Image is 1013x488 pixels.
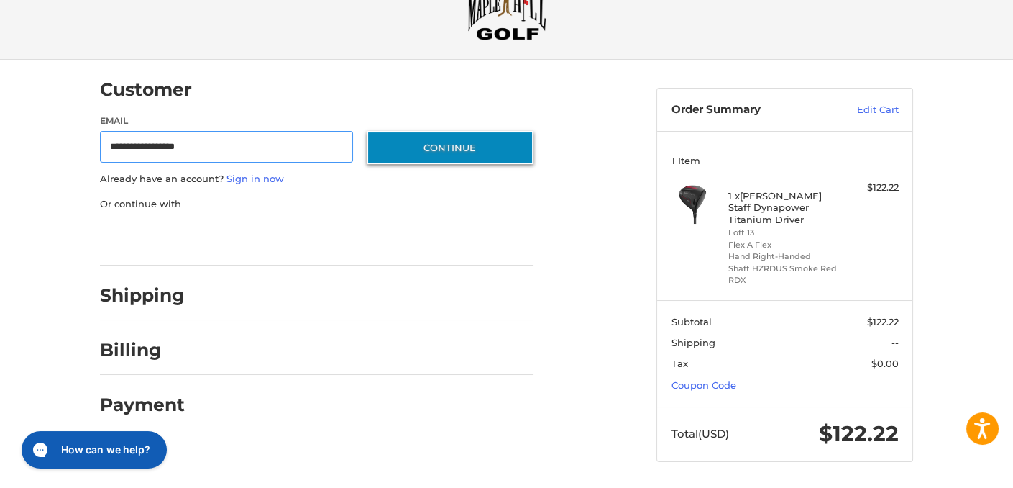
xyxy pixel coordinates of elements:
[671,316,712,327] span: Subtotal
[100,114,353,127] label: Email
[867,316,899,327] span: $122.22
[819,420,899,447] span: $122.22
[671,379,736,391] a: Coupon Code
[671,155,899,166] h3: 1 Item
[100,172,533,186] p: Already have an account?
[728,190,838,225] h4: 1 x [PERSON_NAME] Staff Dynapower Titanium Driver
[728,227,838,239] li: Loft 13
[226,173,284,184] a: Sign in now
[891,337,899,348] span: --
[100,339,184,361] h2: Billing
[339,225,447,251] iframe: PayPal-venmo
[217,225,325,251] iframe: PayPal-paylater
[100,78,192,101] h2: Customer
[100,394,185,416] h2: Payment
[671,427,729,440] span: Total (USD)
[367,131,533,164] button: Continue
[728,239,838,251] li: Flex A Flex
[871,358,899,369] span: $0.00
[728,250,838,263] li: Hand Right-Handed
[14,426,171,474] iframe: Gorgias live chat messenger
[826,103,899,117] a: Edit Cart
[728,263,838,286] li: Shaft HZRDUS Smoke Red RDX
[671,337,715,348] span: Shipping
[842,181,899,195] div: $122.22
[100,284,185,307] h2: Shipping
[671,103,826,117] h3: Order Summary
[96,225,203,251] iframe: PayPal-paypal
[100,197,533,212] p: Or continue with
[671,358,688,369] span: Tax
